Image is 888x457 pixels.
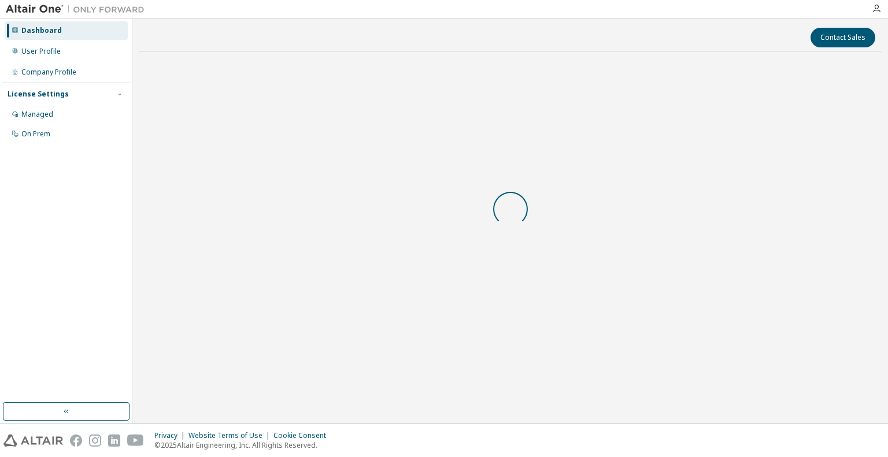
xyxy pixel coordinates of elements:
div: Dashboard [21,26,62,35]
div: User Profile [21,47,61,56]
div: Website Terms of Use [188,431,273,440]
img: linkedin.svg [108,434,120,447]
img: facebook.svg [70,434,82,447]
img: youtube.svg [127,434,144,447]
div: Managed [21,110,53,119]
img: altair_logo.svg [3,434,63,447]
div: Company Profile [21,68,76,77]
img: Altair One [6,3,150,15]
img: instagram.svg [89,434,101,447]
div: License Settings [8,90,69,99]
button: Contact Sales [811,28,875,47]
div: Cookie Consent [273,431,333,440]
div: On Prem [21,129,50,139]
p: © 2025 Altair Engineering, Inc. All Rights Reserved. [154,440,333,450]
div: Privacy [154,431,188,440]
